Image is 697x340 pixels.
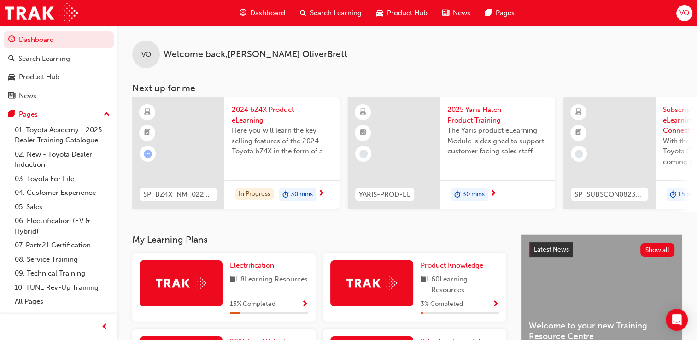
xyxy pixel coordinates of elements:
[359,189,410,200] span: YARIS-PROD-EL
[310,8,362,18] span: Search Learning
[4,31,114,48] a: Dashboard
[19,91,36,101] div: News
[8,111,15,119] span: pages-icon
[640,243,675,257] button: Show all
[431,274,499,295] span: 60 Learning Resources
[8,73,15,82] span: car-icon
[232,4,293,23] a: guage-iconDashboard
[250,8,285,18] span: Dashboard
[11,238,114,252] a: 07. Parts21 Certification
[156,276,206,290] img: Trak
[101,322,108,333] span: prev-icon
[141,49,151,60] span: VO
[575,127,582,139] span: booktick-icon
[144,127,151,139] span: booktick-icon
[442,7,449,19] span: news-icon
[575,106,582,118] span: learningResourceType_ELEARNING-icon
[463,189,485,200] span: 30 mins
[534,246,569,253] span: Latest News
[235,188,274,200] div: In Progress
[11,172,114,186] a: 03. Toyota For Life
[282,189,289,201] span: duration-icon
[11,281,114,295] a: 10. TUNE Rev-Up Training
[492,300,499,309] span: Show Progress
[18,53,70,64] div: Search Learning
[11,123,114,147] a: 01. Toyota Academy - 2025 Dealer Training Catalogue
[232,105,332,125] span: 2024 bZ4X Product eLearning
[4,50,114,67] a: Search Learning
[144,106,151,118] span: learningResourceType_ELEARNING-icon
[117,83,697,94] h3: Next up for me
[318,190,325,198] span: next-icon
[360,106,366,118] span: learningResourceType_ELEARNING-icon
[421,261,483,270] span: Product Knowledge
[230,299,275,310] span: 13 % Completed
[8,92,15,100] span: news-icon
[19,72,59,82] div: Product Hub
[676,5,692,21] button: VO
[529,242,674,257] a: Latest NewsShow all
[574,189,644,200] span: SP_SUBSCON0823_EL
[143,189,213,200] span: SP_BZ4X_NM_0224_EL01
[447,125,548,157] span: The Yaris product eLearning Module is designed to support customer facing sales staff with introd...
[164,49,347,60] span: Welcome back , [PERSON_NAME] OliverBrett
[496,8,515,18] span: Pages
[11,266,114,281] a: 09. Technical Training
[421,299,463,310] span: 3 % Completed
[4,106,114,123] button: Pages
[104,109,110,121] span: up-icon
[360,127,366,139] span: booktick-icon
[359,150,368,158] span: learningRecordVerb_NONE-icon
[240,7,246,19] span: guage-icon
[369,4,435,23] a: car-iconProduct Hub
[8,55,15,63] span: search-icon
[11,252,114,267] a: 08. Service Training
[575,150,583,158] span: learningRecordVerb_NONE-icon
[387,8,428,18] span: Product Hub
[478,4,522,23] a: pages-iconPages
[670,189,676,201] span: duration-icon
[679,8,689,18] span: VO
[421,260,487,271] a: Product Knowledge
[376,7,383,19] span: car-icon
[11,214,114,238] a: 06. Electrification (EV & Hybrid)
[421,274,428,295] span: book-icon
[240,274,308,286] span: 8 Learning Resources
[19,109,38,120] div: Pages
[485,7,492,19] span: pages-icon
[301,299,308,310] button: Show Progress
[5,3,78,23] img: Trak
[291,189,313,200] span: 30 mins
[492,299,499,310] button: Show Progress
[435,4,478,23] a: news-iconNews
[300,7,306,19] span: search-icon
[293,4,369,23] a: search-iconSearch Learning
[4,29,114,106] button: DashboardSearch LearningProduct HubNews
[348,97,555,209] a: YARIS-PROD-EL2025 Yaris Hatch Product TrainingThe Yaris product eLearning Module is designed to s...
[8,36,15,44] span: guage-icon
[144,150,152,158] span: learningRecordVerb_ATTEMPT-icon
[11,200,114,214] a: 05. Sales
[11,294,114,309] a: All Pages
[666,309,688,331] div: Open Intercom Messenger
[132,234,506,245] h3: My Learning Plans
[301,300,308,309] span: Show Progress
[454,189,461,201] span: duration-icon
[230,261,274,270] span: Electrification
[11,147,114,172] a: 02. New - Toyota Dealer Induction
[4,88,114,105] a: News
[447,105,548,125] span: 2025 Yaris Hatch Product Training
[11,186,114,200] a: 04. Customer Experience
[4,69,114,86] a: Product Hub
[132,97,340,209] a: SP_BZ4X_NM_0224_EL012024 bZ4X Product eLearningHere you will learn the key selling features of th...
[230,260,278,271] a: Electrification
[232,125,332,157] span: Here you will learn the key selling features of the 2024 Toyota bZ4X in the form of a virtual 6-p...
[346,276,397,290] img: Trak
[490,190,497,198] span: next-icon
[230,274,237,286] span: book-icon
[453,8,470,18] span: News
